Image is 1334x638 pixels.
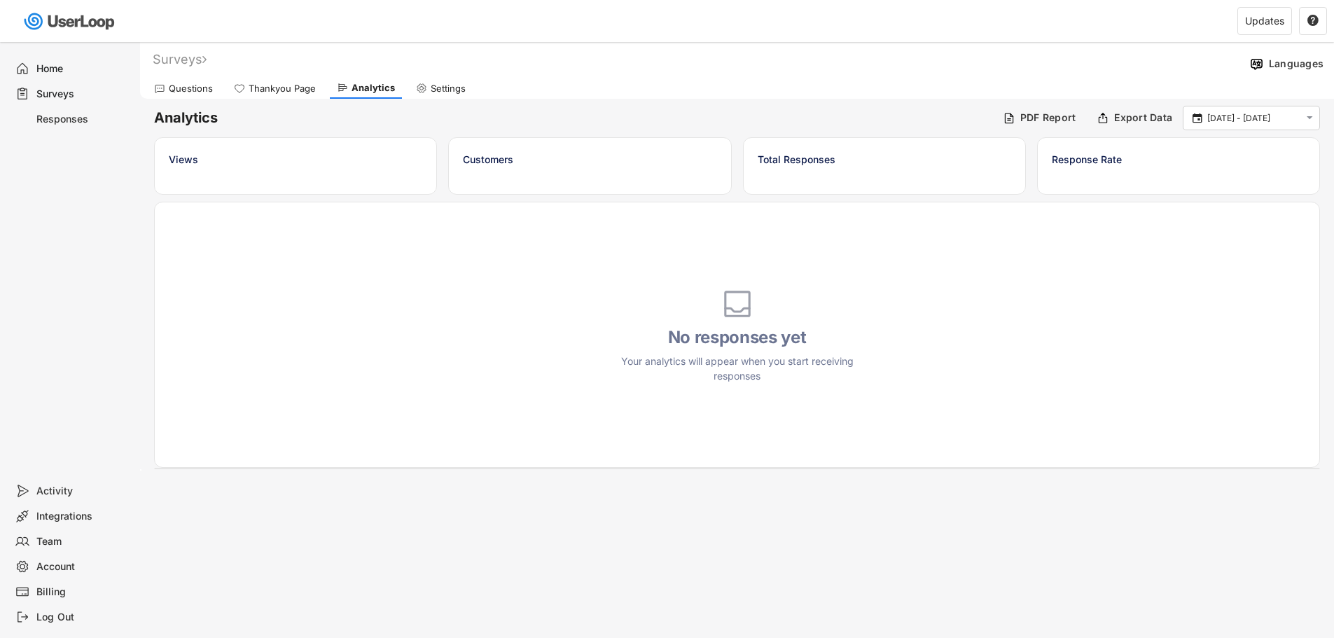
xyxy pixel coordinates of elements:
[169,152,422,167] div: Views
[1020,111,1076,124] div: PDF Report
[1052,152,1305,167] div: Response Rate
[249,83,316,95] div: Thankyou Page
[463,152,716,167] div: Customers
[1307,15,1319,27] button: 
[611,354,863,383] div: Your analytics will appear when you start receiving responses
[36,560,129,574] div: Account
[1307,14,1319,27] text: 
[36,88,129,101] div: Surveys
[1269,57,1323,70] div: Languages
[1307,112,1313,124] text: 
[1245,16,1284,26] div: Updates
[1190,112,1204,125] button: 
[36,113,129,126] div: Responses
[352,82,395,94] div: Analytics
[36,485,129,498] div: Activity
[36,535,129,548] div: Team
[154,109,992,127] h6: Analytics
[169,83,213,95] div: Questions
[36,62,129,76] div: Home
[1303,112,1316,124] button: 
[36,611,129,624] div: Log Out
[1193,111,1202,124] text: 
[36,585,129,599] div: Billing
[153,51,207,67] div: Surveys
[611,327,863,348] h4: No responses yet
[1207,111,1300,125] input: Select Date Range
[1114,111,1172,124] div: Export Data
[21,7,120,36] img: userloop-logo-01.svg
[431,83,466,95] div: Settings
[36,510,129,523] div: Integrations
[1249,57,1264,71] img: Language%20Icon.svg
[758,152,1011,167] div: Total Responses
